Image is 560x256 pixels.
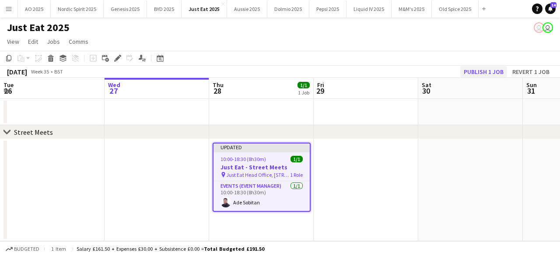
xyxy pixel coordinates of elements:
span: Fri [317,81,324,89]
span: 10:00-18:30 (8h30m) [220,156,266,162]
span: 29 [316,86,324,96]
span: 30 [420,86,431,96]
app-job-card: Updated10:00-18:30 (8h30m)1/1Just Eat - Street Meets Just Eat Head Office, [STREET_ADDRESS]1 Role... [213,143,311,212]
span: Wed [108,81,120,89]
span: 1 item [48,245,69,252]
app-card-role: Events (Event Manager)1/110:00-18:30 (8h30m)Ade Sobitan [213,181,310,211]
span: Jobs [47,38,60,46]
button: Publish 1 job [460,66,507,77]
span: Sun [526,81,537,89]
span: 31 [525,86,537,96]
a: View [3,36,23,47]
h1: Just Eat 2025 [7,21,70,34]
span: Tue [3,81,14,89]
button: Nordic Spirit 2025 [51,0,104,18]
button: Old Spice 2025 [432,0,479,18]
div: Updated [213,144,310,151]
app-user-avatar: Rosie Benjamin [534,22,544,33]
div: [DATE] [7,67,27,76]
span: Sat [422,81,431,89]
button: Budgeted [4,244,41,254]
span: 1/1 [290,156,303,162]
button: AO 2025 [18,0,51,18]
span: 28 [211,86,224,96]
div: BST [54,68,63,75]
span: 26 [2,86,14,96]
h3: Just Eat - Street Meets [213,163,310,171]
button: Dolmio 2025 [267,0,309,18]
span: Just Eat Head Office, [STREET_ADDRESS] [226,172,290,178]
a: Jobs [43,36,63,47]
span: View [7,38,19,46]
span: Comms [69,38,88,46]
span: 1/1 [297,82,310,88]
button: M&M's 2025 [392,0,432,18]
button: BYD 2025 [147,0,182,18]
button: Just Eat 2025 [182,0,227,18]
button: Aussie 2025 [227,0,267,18]
a: Edit [24,36,42,47]
div: Street Meets [14,128,53,137]
button: Pepsi 2025 [309,0,346,18]
span: Budgeted [14,246,39,252]
button: Liquid IV 2025 [346,0,392,18]
app-user-avatar: Rosie Benjamin [542,22,553,33]
span: Total Budgeted £191.50 [204,245,264,252]
button: Genesis 2025 [104,0,147,18]
span: 1 Role [290,172,303,178]
span: 27 [107,86,120,96]
div: 1 Job [298,89,309,96]
a: Comms [65,36,92,47]
button: Revert 1 job [509,66,553,77]
span: Thu [213,81,224,89]
span: 14 [550,2,556,8]
a: 14 [545,4,556,14]
span: Edit [28,38,38,46]
span: Week 35 [29,68,51,75]
div: Salary £161.50 + Expenses £30.00 + Subsistence £0.00 = [77,245,264,252]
